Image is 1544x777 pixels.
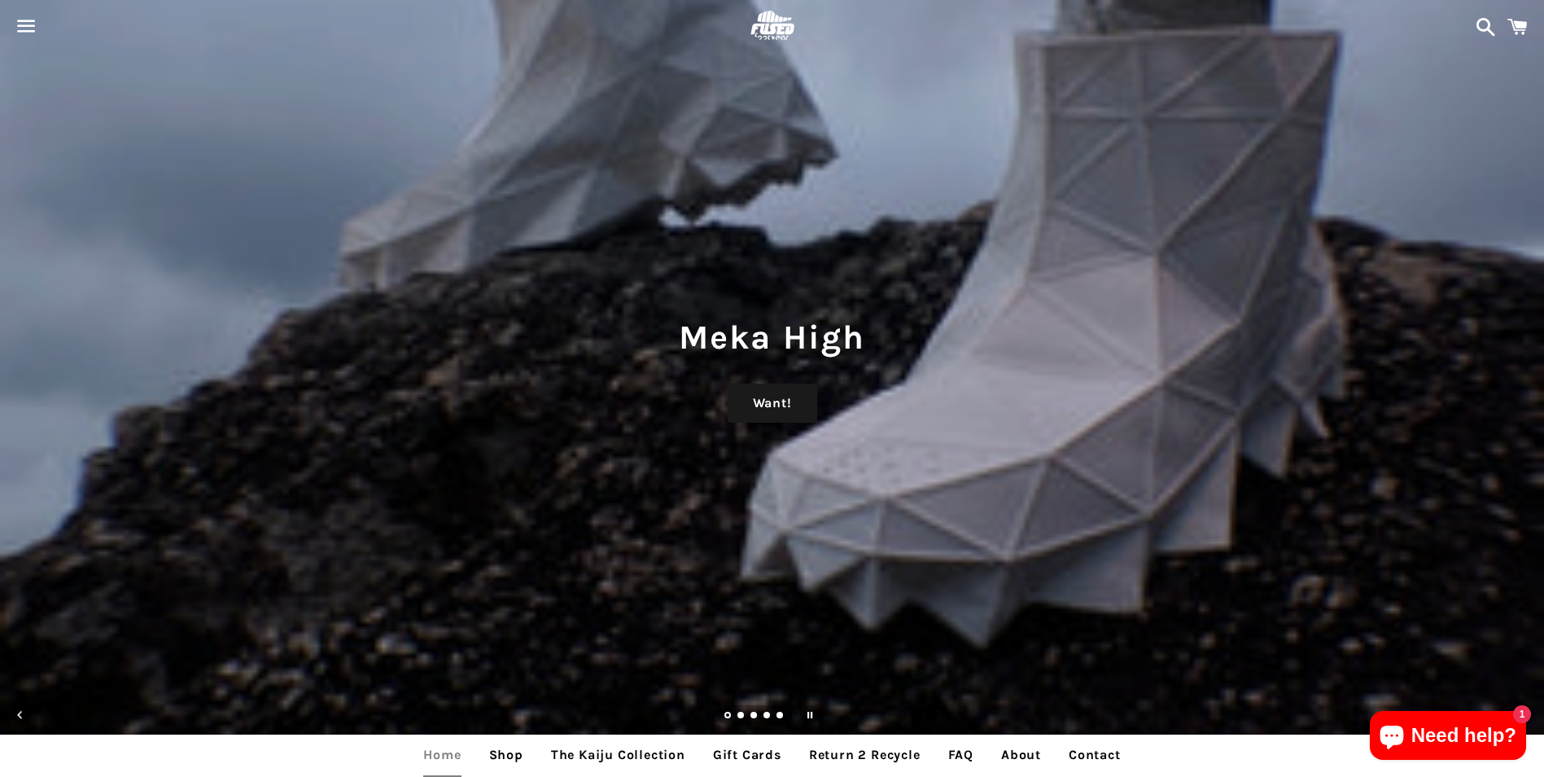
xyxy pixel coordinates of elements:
[797,735,933,775] a: Return 2 Recycle
[728,384,817,423] a: Want!
[1365,711,1531,764] inbox-online-store-chat: Shopify online store chat
[16,314,1528,361] h1: Meka High
[701,735,794,775] a: Gift Cards
[411,735,473,775] a: Home
[737,713,746,721] a: Load slide 2
[2,697,38,733] button: Previous slide
[539,735,698,775] a: The Kaiju Collection
[936,735,986,775] a: FAQ
[792,697,828,733] button: Pause slideshow
[776,713,785,721] a: Load slide 5
[724,713,733,721] a: Slide 1, current
[1056,735,1133,775] a: Contact
[1506,697,1542,733] button: Next slide
[763,713,772,721] a: Load slide 4
[477,735,536,775] a: Shop
[750,713,759,721] a: Load slide 3
[989,735,1053,775] a: About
